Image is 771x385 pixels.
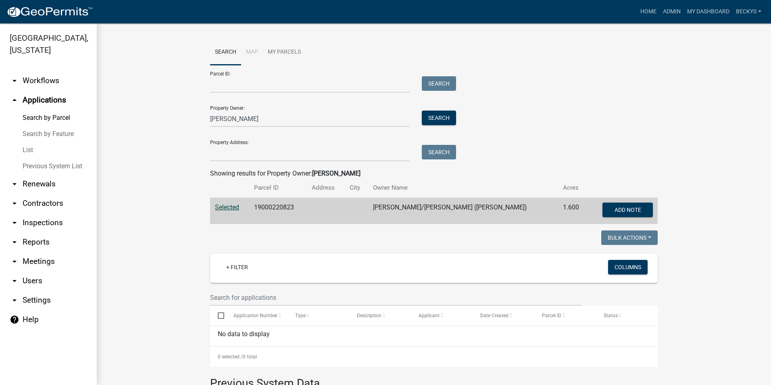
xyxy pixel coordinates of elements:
span: Add Note [614,207,641,213]
span: Date Created [480,313,508,318]
div: No data to display [210,326,658,346]
datatable-header-cell: Status [596,306,658,325]
div: Showing results for Property Owner: [210,169,658,178]
th: Parcel ID [249,178,307,197]
i: arrow_drop_down [10,76,19,86]
span: 0 selected / [218,354,243,360]
th: City [345,178,368,197]
datatable-header-cell: Parcel ID [534,306,596,325]
button: Add Note [602,203,653,217]
datatable-header-cell: Select [210,306,225,325]
a: beckys [733,4,765,19]
a: Selected [215,203,239,211]
button: Bulk Actions [601,230,658,245]
i: arrow_drop_down [10,218,19,228]
i: arrow_drop_down [10,237,19,247]
i: help [10,315,19,324]
i: arrow_drop_down [10,199,19,208]
datatable-header-cell: Application Number [225,306,287,325]
i: arrow_drop_down [10,295,19,305]
strong: [PERSON_NAME] [312,169,360,177]
td: [PERSON_NAME]/[PERSON_NAME] ([PERSON_NAME]) [368,198,558,224]
a: + Filter [220,260,254,274]
i: arrow_drop_up [10,95,19,105]
i: arrow_drop_down [10,257,19,266]
th: Address [307,178,345,197]
span: Status [604,313,618,318]
button: Columns [608,260,648,274]
span: Application Number [233,313,277,318]
td: 1.600 [558,198,588,224]
i: arrow_drop_down [10,276,19,286]
a: My Parcels [263,40,306,65]
button: Search [422,111,456,125]
a: My Dashboard [684,4,733,19]
th: Owner Name [368,178,558,197]
a: Home [637,4,660,19]
a: Search [210,40,241,65]
datatable-header-cell: Date Created [473,306,534,325]
a: Admin [660,4,684,19]
span: Description [357,313,381,318]
datatable-header-cell: Description [349,306,411,325]
span: Type [295,313,306,318]
span: Parcel ID [542,313,561,318]
datatable-header-cell: Type [287,306,349,325]
button: Search [422,76,456,91]
i: arrow_drop_down [10,179,19,189]
span: Applicant [419,313,440,318]
input: Search for applications [210,289,581,306]
datatable-header-cell: Applicant [411,306,473,325]
th: Acres [558,178,588,197]
button: Search [422,145,456,159]
td: 19000220823 [249,198,307,224]
div: 0 total [210,347,658,367]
